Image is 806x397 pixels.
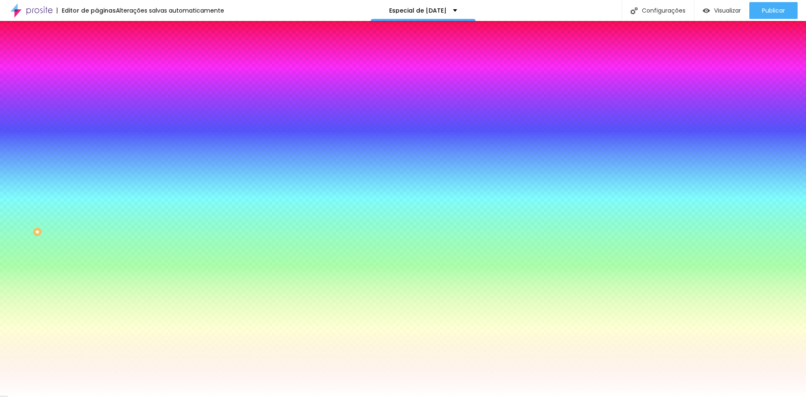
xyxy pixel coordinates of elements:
[762,7,785,14] span: Publicar
[694,2,749,19] button: Visualizar
[749,2,798,19] button: Publicar
[703,7,710,14] img: view-1.svg
[714,7,741,14] span: Visualizar
[116,8,224,13] div: Alterações salvas automaticamente
[57,8,116,13] div: Editor de páginas
[389,8,447,13] p: Especial de [DATE]
[631,7,638,14] img: Icone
